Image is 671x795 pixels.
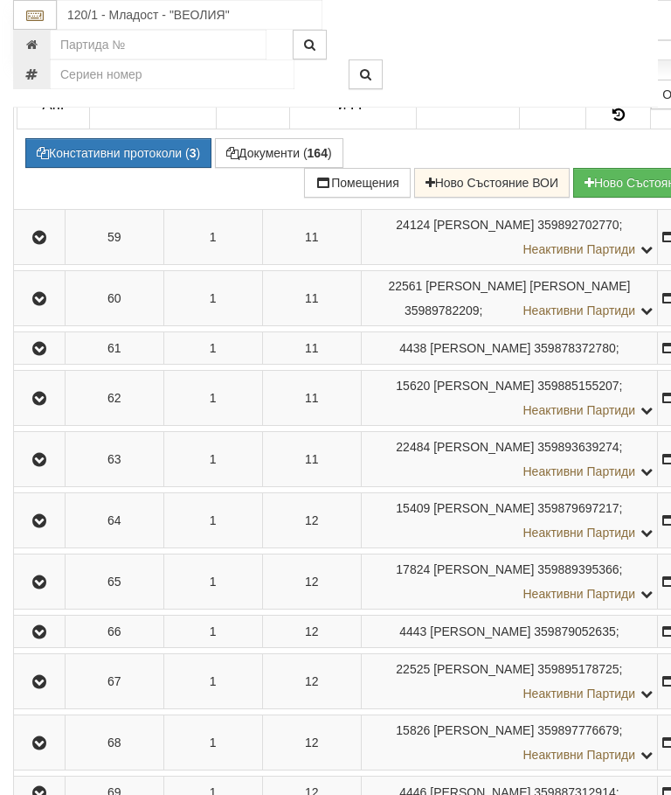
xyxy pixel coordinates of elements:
span: [PERSON_NAME] [433,379,534,393]
b: 164 [308,146,328,160]
span: 11 [305,291,319,305]
span: [PERSON_NAME] [433,662,534,676]
td: 1 [163,554,262,610]
td: 64 [65,493,163,548]
span: 359892702770 [537,218,619,232]
span: [PERSON_NAME] [433,501,534,515]
td: ; [361,371,657,426]
td: 1 [163,371,262,426]
td: 1 [163,271,262,326]
span: 11 [305,341,319,355]
input: Партида № [50,30,266,59]
span: 11 [305,230,319,244]
span: Неактивни Партиди [522,587,635,601]
td: 1 [163,654,262,709]
span: 35989782209 [405,303,480,317]
span: 11 [305,452,319,466]
span: 12 [305,575,319,589]
td: ; [361,616,657,648]
td: 1 [163,616,262,648]
span: 359889395366 [537,562,619,576]
span: Партида № [399,624,426,638]
td: 62 [65,371,163,426]
span: Партида № [388,279,422,293]
span: [PERSON_NAME] [PERSON_NAME] [425,279,630,293]
td: 1 [163,493,262,548]
td: ; [361,554,657,610]
td: 67 [65,654,163,709]
td: ; [361,332,657,365]
span: 12 [305,513,319,527]
span: 12 [305,624,319,638]
span: 12 [305,736,319,750]
span: 359897776679 [537,723,619,737]
span: [PERSON_NAME] [433,440,534,454]
input: Сериен номер [50,59,294,89]
button: Констативни протоколи (3) [25,138,211,168]
b: 3 [190,146,197,160]
td: 1 [163,715,262,771]
span: [PERSON_NAME] [433,723,534,737]
td: 61 [65,332,163,365]
span: 12 [305,674,319,688]
td: ; [361,432,657,487]
td: 1 [163,332,262,365]
td: ; [361,654,657,709]
span: История на показанията [609,107,628,123]
td: 1 [163,432,262,487]
td: 60 [65,271,163,326]
td: 68 [65,715,163,771]
span: [PERSON_NAME] [433,562,534,576]
span: 359879697217 [537,501,619,515]
span: 359893639274 [537,440,619,454]
span: Неактивни Партиди [522,403,635,417]
td: 63 [65,432,163,487]
span: 11 [305,391,319,405]
span: Партида № [399,341,426,355]
td: 1 [163,210,262,265]
span: Неактивни Партиди [522,526,635,540]
span: Неактивни Партиди [522,464,635,478]
span: Неактивни Партиди [522,303,635,317]
span: [PERSON_NAME] [433,218,534,232]
span: Партида № [396,218,430,232]
span: Неактивни Партиди [522,242,635,256]
span: Партида № [396,501,430,515]
button: Ново Състояние ВОИ [414,168,570,198]
td: ; [361,271,657,326]
span: 359885155207 [537,379,619,393]
span: [PERSON_NAME] [430,624,530,638]
span: Неактивни Партиди [522,687,635,701]
span: Неактивни Партиди [522,748,635,762]
td: 65 [65,554,163,610]
span: Партида № [396,723,430,737]
td: ; [361,715,657,771]
span: 359878372780 [534,341,615,355]
span: Партида № [396,440,430,454]
td: 66 [65,616,163,648]
td: ; [361,493,657,548]
button: Документи (164) [215,138,343,168]
button: Помещения [304,168,411,198]
span: 359895178725 [537,662,619,676]
span: Партида № [396,562,430,576]
td: 59 [65,210,163,265]
span: Партида № [396,379,430,393]
span: 359879052635 [534,624,615,638]
span: [PERSON_NAME] [430,341,530,355]
td: ; [361,210,657,265]
span: Партида № [396,662,430,676]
